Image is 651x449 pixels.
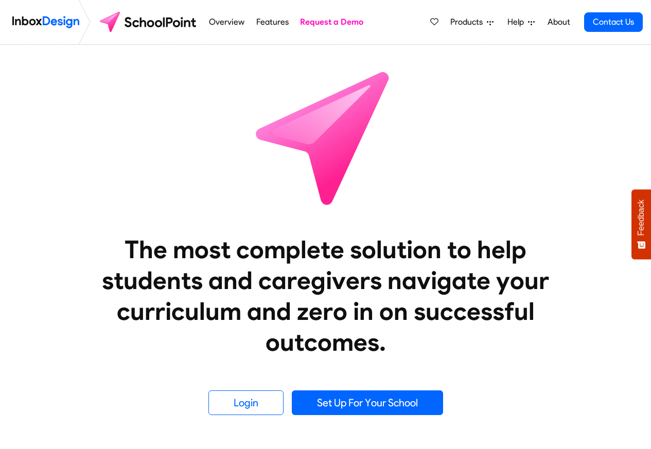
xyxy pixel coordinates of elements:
[297,12,366,32] a: Request a Demo
[233,45,418,230] img: icon_schoolpoint.svg
[631,189,651,259] button: Feedback - Show survey
[446,12,498,32] a: Products
[95,10,203,34] img: schoolpoint logo
[584,12,643,32] a: Contact Us
[81,234,570,357] heading: The most complete solution to help students and caregivers navigate your curriculum and zero in o...
[292,390,443,415] a: Set Up For Your School
[507,16,528,28] span: Help
[253,12,291,32] a: Features
[206,12,248,32] a: Overview
[544,12,573,32] a: About
[208,390,284,415] a: Login
[503,12,539,32] a: Help
[637,200,646,236] span: Feedback
[450,16,487,28] span: Products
